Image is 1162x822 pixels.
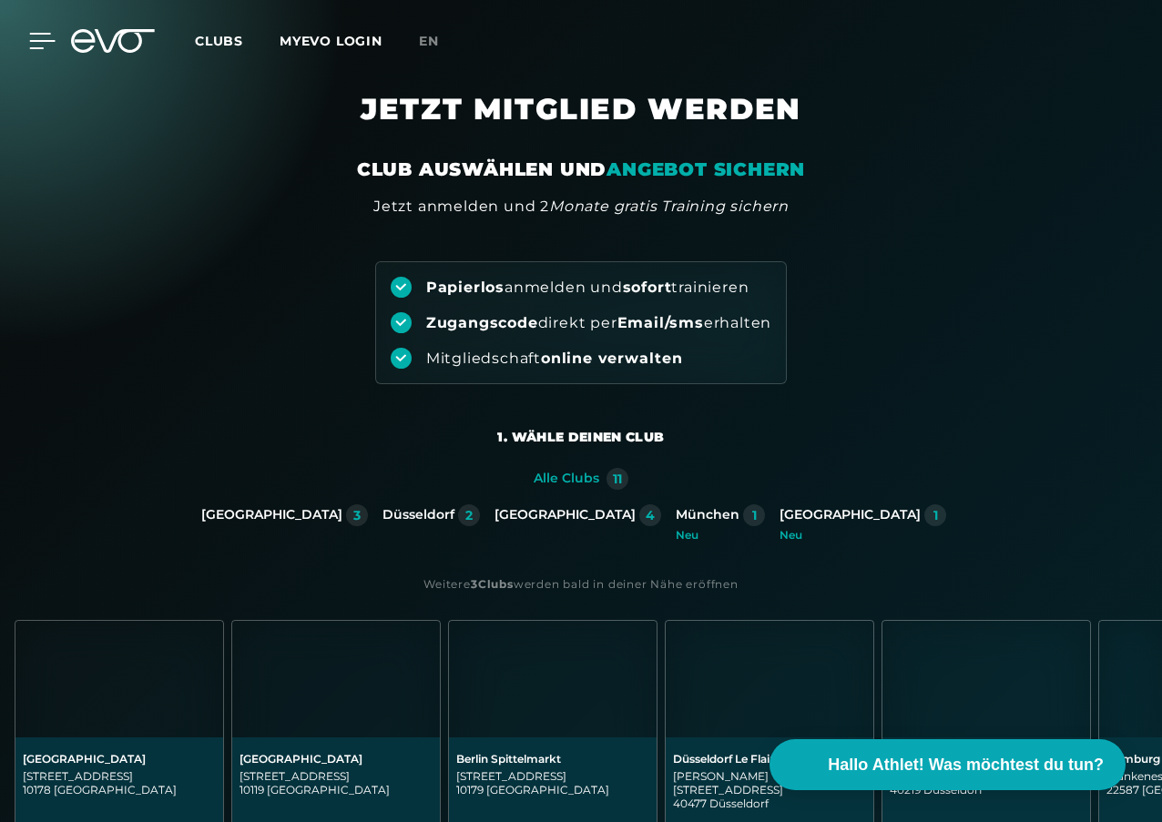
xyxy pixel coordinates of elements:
[465,509,473,522] div: 2
[240,769,433,797] div: [STREET_ADDRESS] 10119 [GEOGRAPHIC_DATA]
[426,314,538,331] strong: Zugangscode
[673,769,866,810] div: [PERSON_NAME][STREET_ADDRESS] 40477 Düsseldorf
[23,769,216,797] div: [STREET_ADDRESS] 10178 [GEOGRAPHIC_DATA]
[23,752,216,766] div: [GEOGRAPHIC_DATA]
[676,530,765,541] div: Neu
[426,279,505,296] strong: Papierlos
[673,752,866,766] div: Düsseldorf Le Flair
[780,507,921,523] div: [GEOGRAPHIC_DATA]
[780,530,946,541] div: Neu
[606,158,805,180] em: ANGEBOT SICHERN
[195,32,280,49] a: Clubs
[497,428,664,446] div: 1. Wähle deinen Club
[195,33,243,49] span: Clubs
[382,507,454,523] div: Düsseldorf
[549,198,789,215] em: Monate gratis Training sichern
[426,349,683,369] div: Mitgliedschaft
[676,507,739,523] div: München
[456,752,649,766] div: Berlin Spittelmarkt
[162,91,1000,157] h1: JETZT MITGLIED WERDEN
[426,278,749,298] div: anmelden und trainieren
[280,33,382,49] a: MYEVO LOGIN
[419,33,439,49] span: en
[617,314,704,331] strong: Email/sms
[240,752,433,766] div: [GEOGRAPHIC_DATA]
[201,507,342,523] div: [GEOGRAPHIC_DATA]
[494,507,636,523] div: [GEOGRAPHIC_DATA]
[456,769,649,797] div: [STREET_ADDRESS] 10179 [GEOGRAPHIC_DATA]
[478,577,514,591] strong: Clubs
[353,509,361,522] div: 3
[419,31,461,52] a: en
[357,157,805,182] div: CLUB AUSWÄHLEN UND
[471,577,478,591] strong: 3
[933,509,938,522] div: 1
[828,753,1104,777] span: Hallo Athlet! Was möchtest du tun?
[770,739,1126,790] button: Hallo Athlet! Was möchtest du tun?
[613,472,622,485] div: 11
[623,279,672,296] strong: sofort
[373,196,789,218] div: Jetzt anmelden und 2
[752,509,757,522] div: 1
[541,350,683,367] strong: online verwalten
[646,509,655,522] div: 4
[534,471,599,487] div: Alle Clubs
[426,313,771,333] div: direkt per erhalten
